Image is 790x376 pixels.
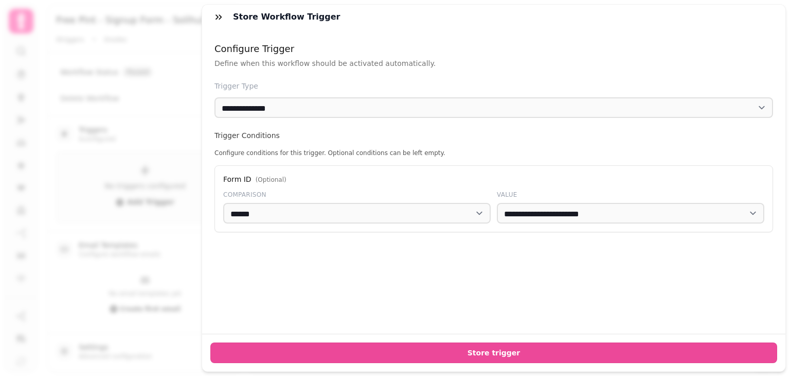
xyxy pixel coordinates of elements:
label: Value [497,191,764,199]
p: Configure conditions for this trigger. Optional conditions can be left empty. [214,149,773,157]
label: Trigger Type [214,81,773,91]
button: Store trigger [210,343,777,363]
span: Store trigger [219,349,768,356]
span: Form ID [223,174,286,184]
span: (Optional) [256,176,286,183]
h3: Trigger Conditions [214,130,773,141]
h3: Store Workflow Trigger [233,11,344,23]
p: Define when this workflow should be activated automatically. [214,58,773,69]
h2: Configure Trigger [214,42,773,56]
label: Comparison [223,191,491,199]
